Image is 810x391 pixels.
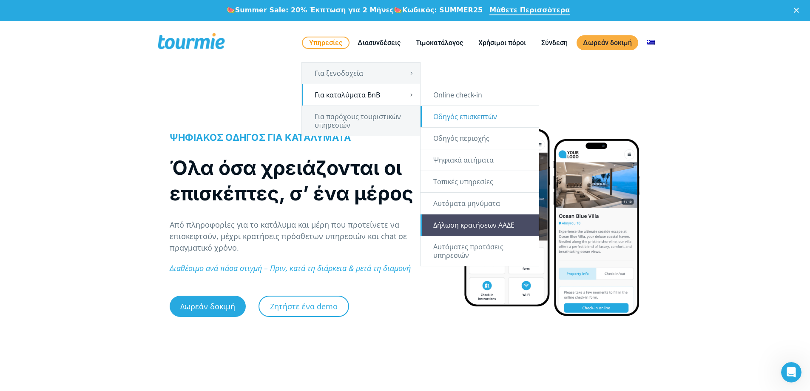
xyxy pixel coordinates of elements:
[170,296,246,317] a: Δωρεάν δοκιμή
[421,214,539,236] a: Δήλωση κρατήσεων ΑΑΔΕ
[781,362,801,382] iframe: Intercom live chat
[421,193,539,214] a: Αυτόματα μηνύματα
[351,37,407,48] a: Διασυνδέσεις
[235,6,394,14] b: Summer Sale: 20% Έκπτωση για 2 Μήνες
[421,171,539,192] a: Τοπικές υπηρεσίες
[170,155,445,206] h1: Όλα όσα χρειάζονται οι επισκέπτες, σ’ ένα μέρος
[402,6,483,14] b: Κωδικός: SUMMER25
[489,6,570,15] a: Μάθετε Περισσότερα
[302,84,420,106] a: Για καταλύματα BnB
[421,84,539,106] a: Online check-in
[170,132,351,143] span: ΨΗΦΙΑΚΟΣ ΟΔΗΓΟΣ ΓΙΑ ΚΑΤΑΛΥΜΑΤΑ
[170,219,445,254] p: Από πληροφορίες για το κατάλυμα και μέρη που προτείνετε να επισκεφτούν, μέχρι κρατήσεις πρόσθετων...
[302,37,350,49] a: Υπηρεσίες
[302,63,420,84] a: Για ξενοδοχεία
[421,149,539,171] a: Ψηφιακά αιτήματα
[227,6,483,14] div: 🍉 🍉
[535,37,574,48] a: Σύνδεση
[259,296,349,317] a: Ζητήστε ένα demo
[577,35,638,50] a: Δωρεάν δοκιμή
[170,263,411,273] em: Διαθέσιμο ανά πάσα στιγμή – Πριν, κατά τη διάρκεια & μετά τη διαμονή
[302,106,420,136] a: Για παρόχους τουριστικών υπηρεσιών
[409,37,469,48] a: Τιμοκατάλογος
[472,37,532,48] a: Χρήσιμοι πόροι
[421,106,539,127] a: Οδηγός επισκεπτών
[794,8,802,13] div: Κλείσιμο
[421,128,539,149] a: Οδηγός περιοχής
[421,236,539,266] a: Αυτόματες προτάσεις υπηρεσιών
